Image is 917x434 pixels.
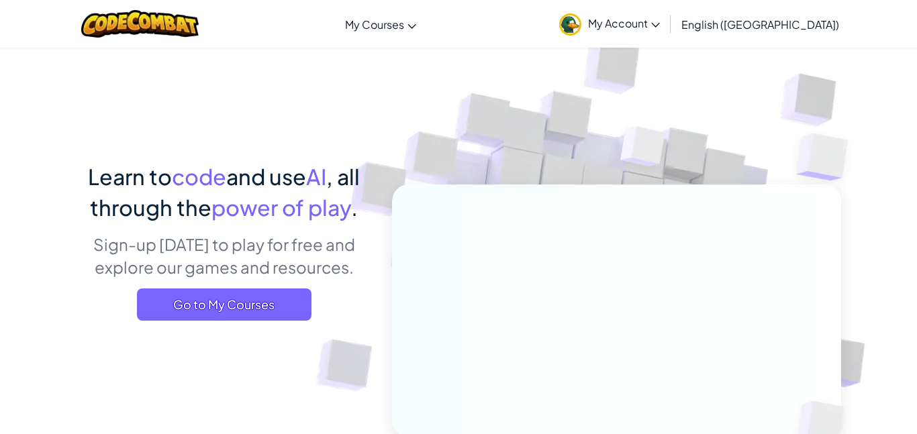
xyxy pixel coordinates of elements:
span: My Account [588,16,660,30]
span: Learn to [88,163,172,190]
a: My Account [552,3,667,45]
a: My Courses [338,6,423,42]
span: power of play [211,194,351,221]
span: English ([GEOGRAPHIC_DATA]) [681,17,839,32]
span: and use [226,163,306,190]
img: avatar [559,13,581,36]
p: Sign-up [DATE] to play for free and explore our games and resources. [76,233,372,278]
span: AI [306,163,326,190]
a: Go to My Courses [137,288,311,321]
img: CodeCombat logo [81,10,199,38]
span: My Courses [345,17,404,32]
span: . [351,194,358,221]
img: Overlap cubes [595,100,692,200]
img: Overlap cubes [769,101,885,214]
span: code [172,163,226,190]
a: English ([GEOGRAPHIC_DATA]) [675,6,846,42]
